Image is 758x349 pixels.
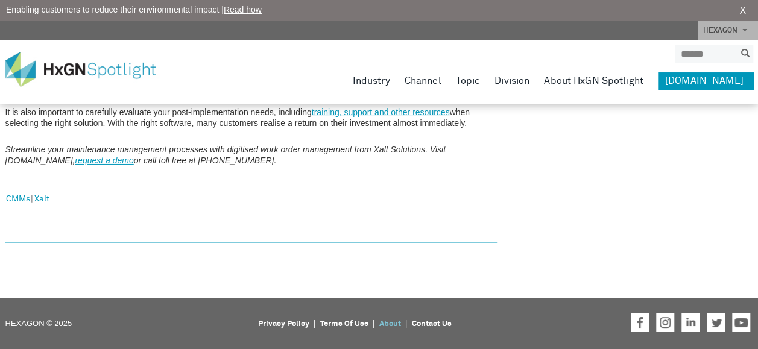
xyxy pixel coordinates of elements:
div: | [5,181,498,218]
a: Xalt [34,192,49,207]
a: X [739,4,746,18]
a: Topic [455,72,480,89]
a: Hexagon on Twitter [707,313,725,332]
a: Contact Us [412,320,452,328]
a: CMMs [6,192,30,207]
a: Read how [224,5,262,14]
span: Enabling customers to reduce their environmental impact | [6,4,262,16]
a: [DOMAIN_NAME] [658,72,753,89]
img: HxGN Spotlight [5,52,174,87]
a: Hexagon on Youtube [732,313,750,332]
a: Hexagon on LinkedIn [681,313,700,332]
p: It is also important to carefully evaluate your post-implementation needs, including when selecti... [5,107,498,128]
p: HEXAGON © 2025 [5,315,251,345]
a: request a demo [75,156,133,165]
a: Hexagon on Facebook [631,313,649,332]
a: Industry [353,72,390,89]
a: About HxGN Spotlight [544,72,643,89]
a: About [379,320,401,328]
a: Division [494,72,529,89]
a: training, support and other resources [312,107,450,117]
a: Channel [405,72,441,89]
a: Privacy Policy [258,320,309,328]
em: Streamline your maintenance management processes with digitised work order management from Xalt S... [5,145,446,165]
a: Terms Of Use [320,320,368,328]
a: Hexagon on Instagram [656,313,674,332]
